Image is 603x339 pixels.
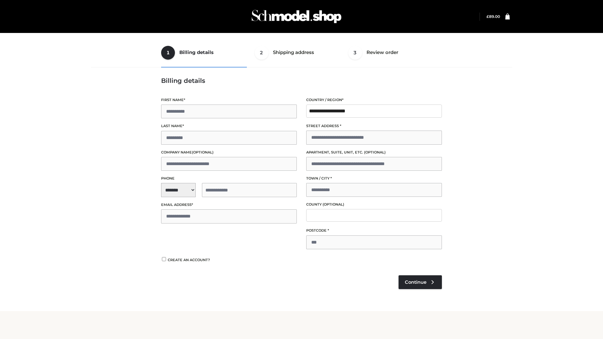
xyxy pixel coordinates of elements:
[161,97,297,103] label: First name
[364,150,386,154] span: (optional)
[306,123,442,129] label: Street address
[306,97,442,103] label: Country / Region
[168,258,210,262] span: Create an account?
[161,202,297,208] label: Email address
[161,175,297,181] label: Phone
[306,149,442,155] label: Apartment, suite, unit, etc.
[161,77,442,84] h3: Billing details
[486,14,500,19] bdi: 89.00
[306,202,442,207] label: County
[323,202,344,207] span: (optional)
[405,279,426,285] span: Continue
[486,14,489,19] span: £
[192,150,214,154] span: (optional)
[161,123,297,129] label: Last name
[249,4,344,29] img: Schmodel Admin 964
[306,175,442,181] label: Town / City
[161,257,167,261] input: Create an account?
[306,228,442,234] label: Postcode
[486,14,500,19] a: £89.00
[399,275,442,289] a: Continue
[161,149,297,155] label: Company name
